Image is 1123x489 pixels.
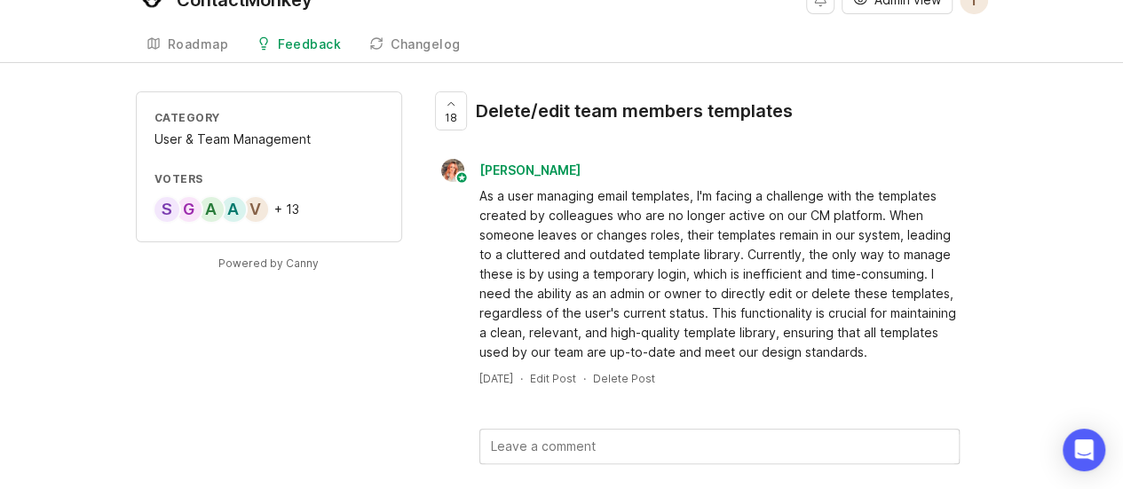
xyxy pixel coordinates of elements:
[197,195,225,224] div: A
[435,159,470,182] img: Bronwen W
[593,371,655,386] div: Delete Post
[530,371,576,386] div: Edit Post
[431,159,595,182] a: Bronwen W[PERSON_NAME]
[455,171,468,185] img: member badge
[175,195,203,224] div: G
[479,372,513,385] time: [DATE]
[445,110,457,125] span: 18
[241,195,270,224] div: V
[274,203,299,216] div: + 13
[168,38,229,51] div: Roadmap
[479,162,581,177] span: [PERSON_NAME]
[583,371,586,386] div: ·
[476,99,793,123] div: Delete/edit team members templates
[154,171,384,186] div: Voters
[520,371,523,386] div: ·
[154,130,384,149] div: User & Team Management
[479,186,960,362] div: As a user managing email templates, I'm facing a challenge with the templates created by colleagu...
[136,27,240,63] a: Roadmap
[1063,429,1105,471] div: Open Intercom Messenger
[246,27,352,63] a: Feedback
[153,195,181,224] div: S
[278,38,341,51] div: Feedback
[479,371,513,386] a: [DATE]
[216,253,321,273] a: Powered by Canny
[154,110,384,125] div: Category
[435,91,467,130] button: 18
[359,27,471,63] a: Changelog
[391,38,461,51] div: Changelog
[219,195,248,224] div: A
